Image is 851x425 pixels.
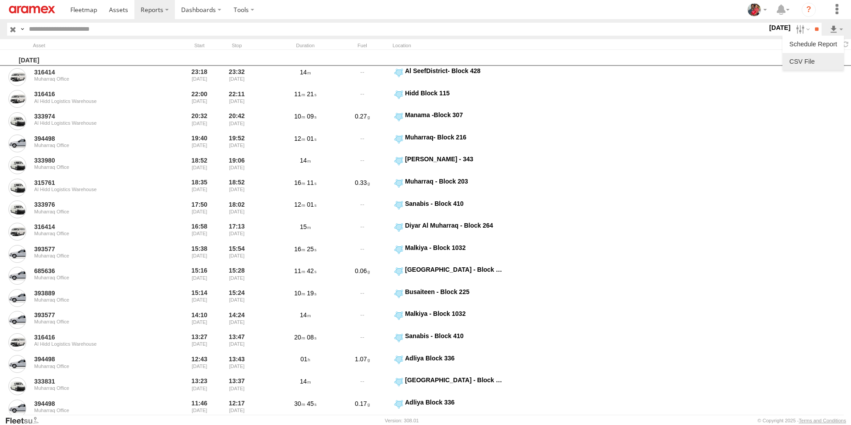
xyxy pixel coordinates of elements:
span: 20 [294,334,305,341]
a: Terms and Conditions [799,418,846,423]
div: [GEOGRAPHIC_DATA] - Block 346 [405,266,502,274]
div: Entered prior to selected date range [182,376,216,396]
span: 15 [300,223,311,230]
span: 45 [307,400,316,407]
div: Muharraq Office [34,275,156,280]
div: Al Hidd Logistics Warehouse [34,120,156,126]
div: Entered prior to selected date range [182,177,216,198]
div: Manama -Block 307 [405,111,502,119]
div: Version: 308.01 [385,418,419,423]
label: Click to View Event Location [393,177,504,198]
span: 01 [300,356,310,363]
span: 12 [294,135,305,142]
span: 16 [294,245,305,253]
div: 19:06 [DATE] [220,155,254,176]
div: Muharraq Office [34,209,156,214]
div: 22:11 [DATE] [220,89,254,110]
a: 394498 [34,135,156,143]
div: Entered prior to selected date range [182,398,216,419]
span: 14 [300,69,311,76]
div: Entered prior to selected date range [182,221,216,242]
a: 315761 [34,179,156,187]
a: 393577 [34,245,156,253]
div: Muharraq Office [34,164,156,170]
div: 1.07 [336,354,389,375]
a: 394498 [34,400,156,408]
div: Al Hidd Logistics Warehouse [34,98,156,104]
a: 333976 [34,200,156,208]
div: Entered prior to selected date range [182,310,216,330]
div: Muharraq Office [34,143,156,148]
div: 13:43 [DATE] [220,354,254,375]
label: Click to View Event Location [393,288,504,308]
span: 25 [307,245,316,253]
div: Al Hidd Logistics Warehouse [34,187,156,192]
div: Muharraq Office [34,231,156,236]
span: 14 [300,378,311,385]
span: 10 [294,290,305,297]
span: 11 [307,179,316,186]
label: Click to View Event Location [393,67,504,87]
div: Moncy Varghese [744,3,770,16]
div: Hidd Block 115 [405,89,502,97]
span: 42 [307,267,316,274]
span: 12 [294,201,305,208]
div: Muharraq Office [34,76,156,82]
span: 16 [294,179,305,186]
a: 393577 [34,311,156,319]
div: Busaiteen - Block 225 [405,288,502,296]
div: Diyar Al Muharraq - Block 264 [405,221,502,229]
div: 17:13 [DATE] [220,221,254,242]
div: 13:47 [DATE] [220,332,254,352]
div: Muharraq Office [34,385,156,391]
div: © Copyright 2025 - [758,418,846,423]
div: 12:17 [DATE] [220,398,254,419]
div: Sanabis - Block 410 [405,200,502,208]
div: 0.17 [336,398,389,419]
label: Click to View Event Location [393,155,504,176]
div: Al Hidd Logistics Warehouse [34,341,156,347]
label: Click to View Event Location [393,111,504,131]
a: 333980 [34,156,156,164]
label: Click to View Event Location [393,266,504,286]
div: Muharraq Office [34,319,156,324]
span: 08 [307,334,316,341]
div: 19:52 [DATE] [220,133,254,154]
div: 0.06 [336,266,389,286]
span: 01 [307,201,316,208]
div: 0.33 [336,177,389,198]
a: 333831 [34,377,156,385]
span: 11 [294,267,305,274]
a: 316414 [34,68,156,76]
span: 14 [300,157,311,164]
span: 19 [307,290,316,297]
a: 393889 [34,289,156,297]
label: Click to View Event Location [393,89,504,110]
a: 316416 [34,90,156,98]
a: 333974 [34,112,156,120]
a: Visit our Website [5,416,46,425]
div: Entered prior to selected date range [182,111,216,131]
div: Muharraq Office [34,253,156,258]
div: 15:24 [DATE] [220,288,254,308]
div: 23:32 [DATE] [220,67,254,87]
label: Click to View Event Location [393,221,504,242]
div: 0.27 [336,111,389,131]
label: Search Query [19,23,26,36]
div: 15:28 [DATE] [220,266,254,286]
div: Muharraq Office [34,364,156,369]
div: Entered prior to selected date range [182,354,216,375]
span: 10 [294,113,305,120]
div: 13:37 [DATE] [220,376,254,396]
div: 14:24 [DATE] [220,310,254,330]
div: Entered prior to selected date range [182,200,216,220]
label: Click to View Event Location [393,332,504,352]
div: Entered prior to selected date range [182,288,216,308]
div: 20:42 [DATE] [220,111,254,131]
label: Click to View Event Location [393,200,504,220]
span: 11 [294,90,305,98]
label: Click to View Event Location [393,376,504,396]
span: 14 [300,311,311,319]
label: Click to View Event Location [393,354,504,375]
div: Sanabis - Block 410 [405,332,502,340]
